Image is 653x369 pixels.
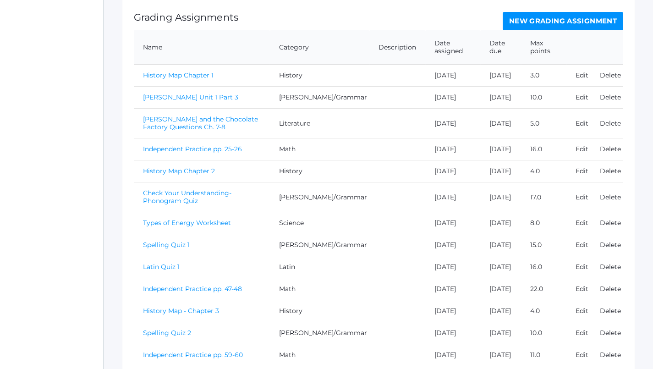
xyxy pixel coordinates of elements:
[143,145,242,153] a: Independent Practice pp. 25-26
[270,278,369,300] td: Math
[600,93,621,101] a: Delete
[425,300,480,322] td: [DATE]
[425,322,480,344] td: [DATE]
[600,119,621,127] a: Delete
[270,109,369,138] td: Literature
[425,278,480,300] td: [DATE]
[521,322,566,344] td: 10.0
[521,182,566,212] td: 17.0
[600,145,621,153] a: Delete
[425,65,480,87] td: [DATE]
[521,278,566,300] td: 22.0
[576,119,588,127] a: Edit
[270,212,369,234] td: Science
[576,285,588,293] a: Edit
[480,109,521,138] td: [DATE]
[480,138,521,160] td: [DATE]
[270,256,369,278] td: Latin
[600,167,621,175] a: Delete
[425,212,480,234] td: [DATE]
[425,87,480,109] td: [DATE]
[576,145,588,153] a: Edit
[576,167,588,175] a: Edit
[425,344,480,366] td: [DATE]
[134,30,270,65] th: Name
[576,71,588,79] a: Edit
[600,193,621,201] a: Delete
[521,109,566,138] td: 5.0
[270,234,369,256] td: [PERSON_NAME]/Grammar
[270,30,369,65] th: Category
[600,71,621,79] a: Delete
[425,182,480,212] td: [DATE]
[143,241,190,249] a: Spelling Quiz 1
[143,329,191,337] a: Spelling Quiz 2
[369,30,425,65] th: Description
[143,263,180,271] a: Latin Quiz 1
[600,285,621,293] a: Delete
[480,160,521,182] td: [DATE]
[521,300,566,322] td: 4.0
[143,351,243,359] a: Independent Practice pp. 59-60
[576,263,588,271] a: Edit
[480,212,521,234] td: [DATE]
[143,189,231,205] a: Check Your Understanding- Phonogram Quiz
[480,278,521,300] td: [DATE]
[521,256,566,278] td: 16.0
[270,322,369,344] td: [PERSON_NAME]/Grammar
[270,87,369,109] td: [PERSON_NAME]/Grammar
[521,138,566,160] td: 16.0
[270,182,369,212] td: [PERSON_NAME]/Grammar
[576,351,588,359] a: Edit
[521,212,566,234] td: 8.0
[480,256,521,278] td: [DATE]
[576,193,588,201] a: Edit
[576,241,588,249] a: Edit
[143,115,258,131] a: [PERSON_NAME] and the Chocolate Factory Questions Ch. 7-8
[270,300,369,322] td: History
[143,285,242,293] a: Independent Practice pp. 47-48
[143,167,215,175] a: History Map Chapter 2
[576,219,588,227] a: Edit
[600,351,621,359] a: Delete
[600,307,621,315] a: Delete
[576,93,588,101] a: Edit
[521,160,566,182] td: 4.0
[480,322,521,344] td: [DATE]
[521,234,566,256] td: 15.0
[521,344,566,366] td: 11.0
[143,93,238,101] a: [PERSON_NAME] Unit 1 Part 3
[576,329,588,337] a: Edit
[270,344,369,366] td: Math
[425,234,480,256] td: [DATE]
[503,12,623,30] a: New Grading Assignment
[480,182,521,212] td: [DATE]
[480,300,521,322] td: [DATE]
[270,65,369,87] td: History
[480,65,521,87] td: [DATE]
[425,256,480,278] td: [DATE]
[143,71,214,79] a: History Map Chapter 1
[425,138,480,160] td: [DATE]
[480,87,521,109] td: [DATE]
[480,234,521,256] td: [DATE]
[576,307,588,315] a: Edit
[425,109,480,138] td: [DATE]
[425,30,480,65] th: Date assigned
[143,307,219,315] a: History Map - Chapter 3
[480,30,521,65] th: Date due
[143,219,231,227] a: Types of Energy Worksheet
[270,138,369,160] td: Math
[521,30,566,65] th: Max points
[600,329,621,337] a: Delete
[600,263,621,271] a: Delete
[600,241,621,249] a: Delete
[521,65,566,87] td: 3.0
[480,344,521,366] td: [DATE]
[521,87,566,109] td: 10.0
[600,219,621,227] a: Delete
[270,160,369,182] td: History
[425,160,480,182] td: [DATE]
[134,12,238,22] h1: Grading Assignments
